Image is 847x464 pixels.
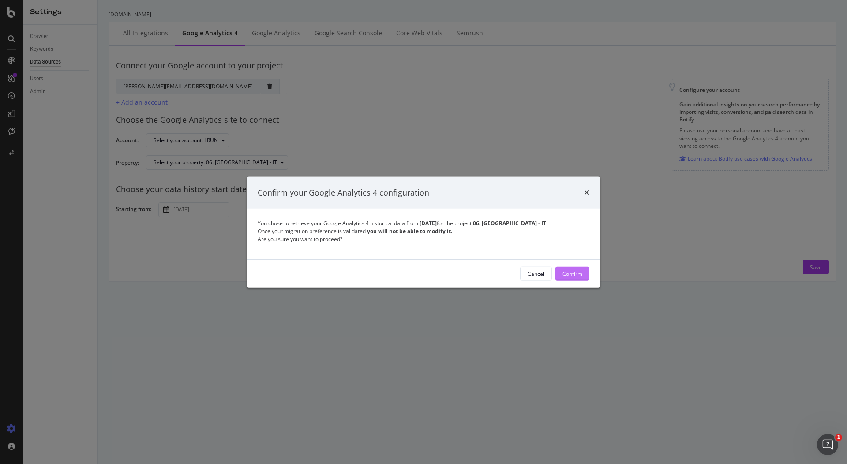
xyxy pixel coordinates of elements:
[258,187,429,198] div: Confirm your Google Analytics 4 configuration
[258,219,589,243] div: You chose to retrieve your Google Analytics 4 historical data from for the project . Once your mi...
[473,219,546,227] strong: 06. [GEOGRAPHIC_DATA] - IT
[817,434,838,455] iframe: Intercom live chat
[367,227,452,235] strong: you will not be able to modify it.
[584,187,589,198] div: times
[555,267,589,281] button: Confirm
[247,176,600,288] div: modal
[835,434,842,441] span: 1
[562,270,582,277] div: Confirm
[520,267,552,281] button: Cancel
[528,270,544,277] div: Cancel
[418,219,437,227] strong: [DATE]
